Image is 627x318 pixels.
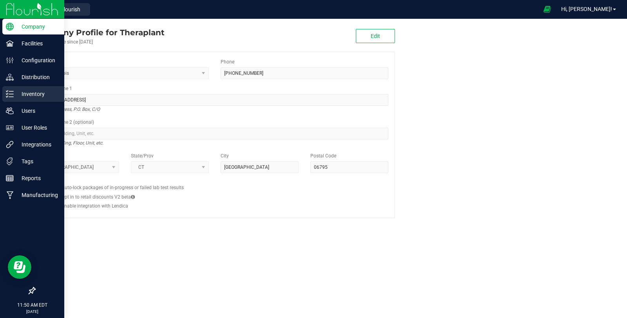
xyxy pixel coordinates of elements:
input: (123) 456-7890 [221,67,388,79]
label: State/Prov [131,152,154,159]
inline-svg: Configuration [6,56,14,64]
h2: Configs [41,179,388,184]
inline-svg: Reports [6,174,14,182]
p: 11:50 AM EDT [4,302,61,309]
inline-svg: Tags [6,157,14,165]
div: Account active since [DATE] [34,38,165,45]
label: Auto-lock packages of in-progress or failed lab test results [62,184,184,191]
label: City [221,152,229,159]
p: User Roles [14,123,61,132]
inline-svg: Inventory [6,90,14,98]
inline-svg: Integrations [6,141,14,148]
label: Enable integration with Lendica [62,202,128,210]
p: Company [14,22,61,31]
p: Users [14,106,61,116]
span: Edit [371,33,380,39]
inline-svg: Facilities [6,40,14,47]
span: Hi, [PERSON_NAME]! [561,6,612,12]
i: Street address, P.O. Box, C/O [41,105,100,114]
p: Tags [14,157,61,166]
p: Reports [14,173,61,183]
input: City [221,161,299,173]
input: Address [41,94,388,106]
p: Inventory [14,89,61,99]
label: Opt in to retail discounts V2 beta [62,193,135,201]
p: Distribution [14,72,61,82]
inline-svg: Company [6,23,14,31]
p: [DATE] [4,309,61,314]
p: Facilities [14,39,61,48]
i: Suite, Building, Floor, Unit, etc. [41,138,103,148]
inline-svg: Users [6,107,14,115]
label: Address Line 2 (optional) [41,119,94,126]
div: Theraplant [34,27,165,38]
p: Integrations [14,140,61,149]
label: Postal Code [310,152,336,159]
inline-svg: Manufacturing [6,191,14,199]
button: Edit [356,29,395,43]
p: Manufacturing [14,190,61,200]
inline-svg: Distribution [6,73,14,81]
input: Suite, Building, Unit, etc. [41,128,388,139]
label: Phone [221,58,234,65]
p: Configuration [14,56,61,65]
input: Postal Code [310,161,388,173]
span: Open Ecommerce Menu [538,2,556,17]
iframe: Resource center [8,255,31,279]
inline-svg: User Roles [6,124,14,132]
